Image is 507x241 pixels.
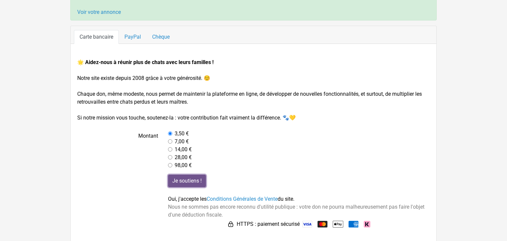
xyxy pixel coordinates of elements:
img: American Express [349,221,358,227]
a: Voir votre annonce [77,9,121,15]
label: 7,00 € [175,138,189,146]
a: Carte bancaire [74,30,119,44]
span: Nous ne sommes pas encore reconnu d'utilité publique : votre don ne pourra malheureusement pas fa... [168,204,424,218]
label: 14,00 € [175,146,192,154]
img: Mastercard [318,221,327,227]
img: Visa [302,221,312,227]
input: Je soutiens ! [168,175,206,187]
a: Chèque [147,30,175,44]
strong: 🌟 Aidez-nous à réunir plus de chats avec leurs familles ! [77,59,214,65]
label: Montant [72,130,163,169]
img: Apple Pay [333,219,343,229]
label: 3,50 € [175,130,189,138]
a: Conditions Générales de Vente [207,196,278,202]
span: HTTPS : paiement sécurisé [237,220,300,228]
img: Klarna [364,221,370,227]
label: 28,00 € [175,154,192,161]
form: Notre site existe depuis 2008 grâce à votre générosité. ☺️ Chaque don, même modeste, nous permet ... [77,58,430,229]
span: Oui, j'accepte les du site. [168,196,294,202]
a: PayPal [119,30,147,44]
img: HTTPS : paiement sécurisé [227,221,234,227]
label: 98,00 € [175,161,192,169]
